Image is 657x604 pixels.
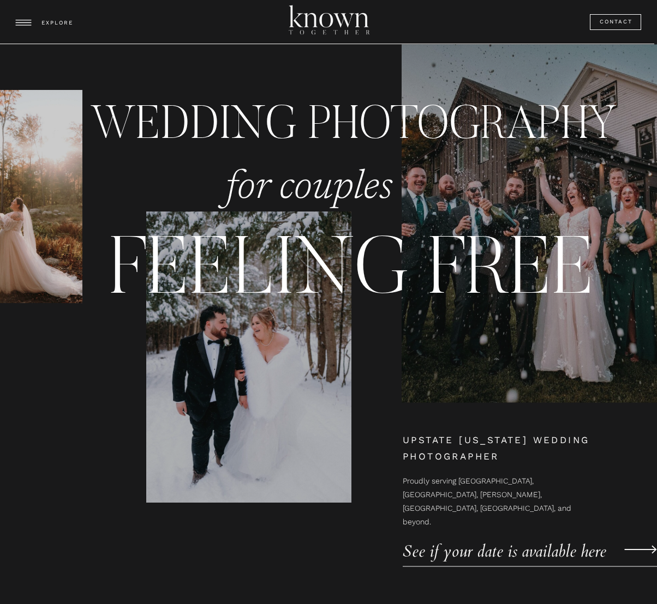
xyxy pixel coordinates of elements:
h3: EXPLORE [41,18,75,28]
a: See if your date is available here [403,536,630,553]
h2: Proudly serving [GEOGRAPHIC_DATA], [GEOGRAPHIC_DATA], [PERSON_NAME], [GEOGRAPHIC_DATA], [GEOGRAPH... [403,474,574,504]
h2: WEDDING PHOTOGRAPHY [90,94,629,154]
h2: for couples [225,164,396,218]
a: Contact [600,17,634,27]
h1: Upstate [US_STATE] Wedding Photographer [403,431,640,464]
